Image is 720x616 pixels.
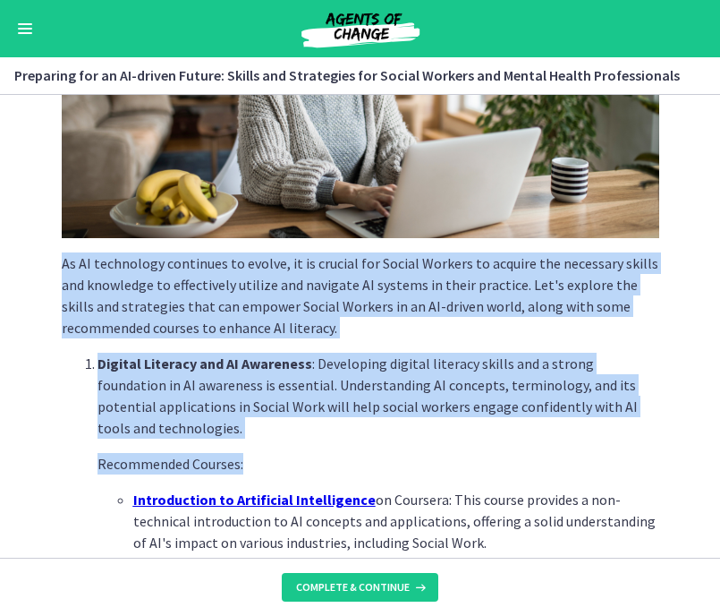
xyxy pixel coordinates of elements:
p: : Developing digital literacy skills and a strong foundation in AI awareness is essential. Unders... [97,353,659,439]
strong: Digital Literacy and AI Awareness [97,355,312,372]
h3: Preparing for an AI-driven Future: Skills and Strategies for Social Workers and Mental Health Pro... [14,64,684,86]
p: on Coursera: This course provides a non-technical introduction to AI concepts and applications, o... [133,489,659,553]
img: Agents of Change [253,7,468,50]
button: Enable menu [14,18,36,39]
button: Complete & continue [282,573,438,602]
span: Complete & continue [296,580,410,595]
a: Introduction to Artificial Intelligence [133,491,376,509]
p: Recommended Courses: [97,453,659,475]
p: As AI technology continues to evolve, it is crucial for Social Workers to acquire the necessary s... [62,252,659,338]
